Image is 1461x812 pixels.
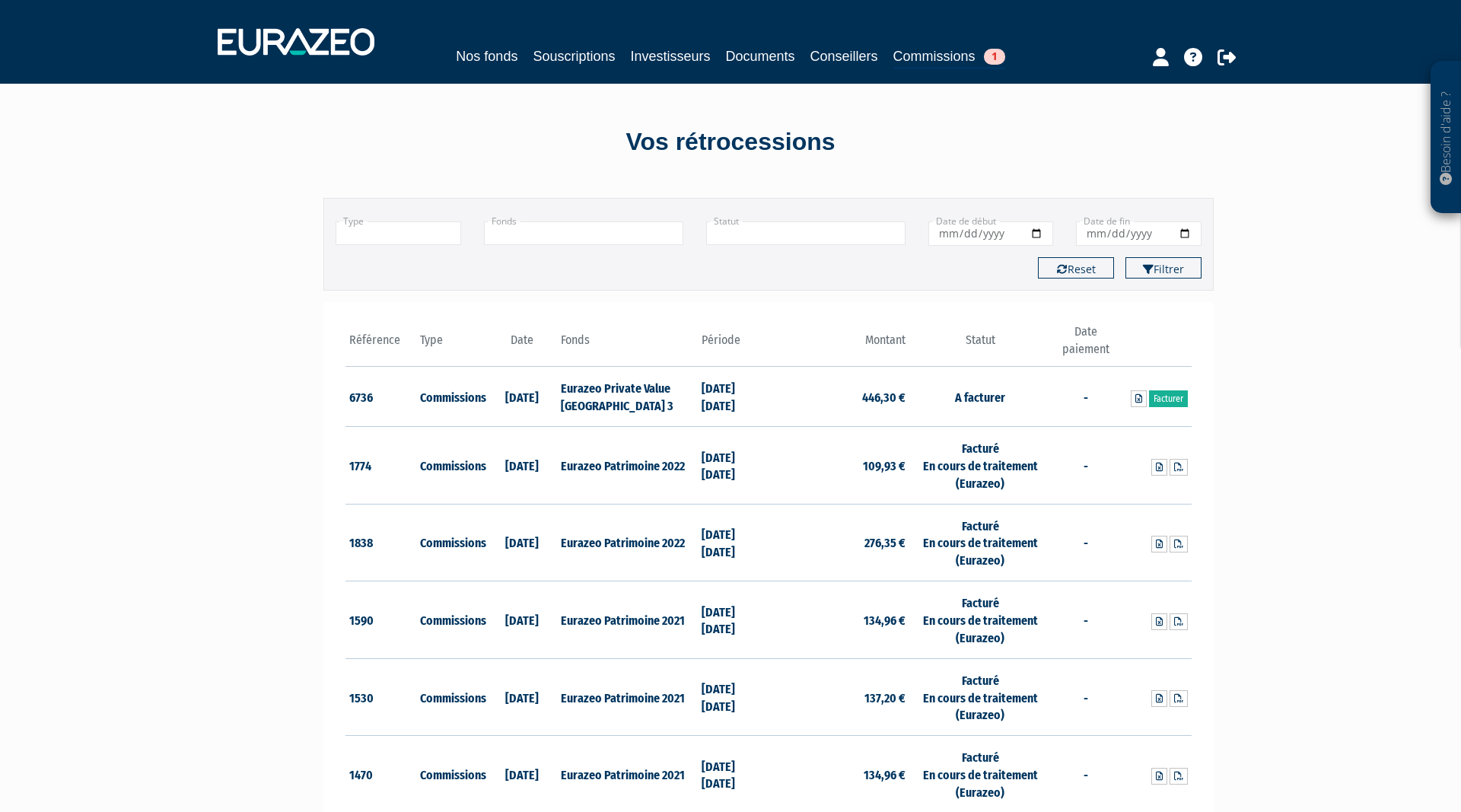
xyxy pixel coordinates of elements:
[486,367,557,427] td: [DATE]
[557,367,698,427] td: Eurazeo Private Value [GEOGRAPHIC_DATA] 3
[486,427,557,505] td: [DATE]
[769,323,909,367] th: Montant
[456,46,517,67] a: Nos fonds
[909,581,1050,659] td: Facturé En cours de traitement (Eurazeo)
[557,427,698,505] td: Eurazeo Patrimoine 2022
[533,46,615,67] a: Souscriptions
[345,504,416,581] td: 1838
[557,658,698,736] td: Eurazeo Patrimoine 2021
[810,46,878,67] a: Conseillers
[416,581,487,659] td: Commissions
[416,323,487,367] th: Type
[345,427,416,505] td: 1774
[1051,367,1122,427] td: -
[1051,323,1122,367] th: Date paiement
[1038,257,1114,279] button: Reset
[1051,427,1122,505] td: -
[909,367,1050,427] td: A facturer
[345,323,416,367] th: Référence
[416,367,487,427] td: Commissions
[1437,69,1455,206] p: Besoin d'aide ?
[557,581,698,659] td: Eurazeo Patrimoine 2021
[345,658,416,736] td: 1530
[1051,581,1122,659] td: -
[557,504,698,581] td: Eurazeo Patrimoine 2022
[698,658,769,736] td: [DATE] [DATE]
[698,367,769,427] td: [DATE] [DATE]
[909,504,1050,581] td: Facturé En cours de traitement (Eurazeo)
[698,323,769,367] th: Période
[297,125,1164,160] div: Vos rétrocessions
[909,427,1050,505] td: Facturé En cours de traitement (Eurazeo)
[909,658,1050,736] td: Facturé En cours de traitement (Eurazeo)
[486,504,557,581] td: [DATE]
[698,504,769,581] td: [DATE] [DATE]
[1051,658,1122,736] td: -
[1051,504,1122,581] td: -
[909,323,1050,367] th: Statut
[769,427,909,505] td: 109,93 €
[893,46,1005,69] a: Commissions1
[557,323,698,367] th: Fonds
[769,658,909,736] td: 137,20 €
[698,581,769,659] td: [DATE] [DATE]
[218,28,374,56] img: 1732889491-logotype_eurazeo_blanc_rvb.png
[345,581,416,659] td: 1590
[769,367,909,427] td: 446,30 €
[416,504,487,581] td: Commissions
[984,49,1005,65] span: 1
[486,323,557,367] th: Date
[1125,257,1202,279] button: Filtrer
[486,658,557,736] td: [DATE]
[698,427,769,505] td: [DATE] [DATE]
[1149,390,1188,407] a: Facturer
[486,581,557,659] td: [DATE]
[769,581,909,659] td: 134,96 €
[769,504,909,581] td: 276,35 €
[726,46,795,67] a: Documents
[630,46,710,67] a: Investisseurs
[416,427,487,505] td: Commissions
[416,658,487,736] td: Commissions
[345,367,416,427] td: 6736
